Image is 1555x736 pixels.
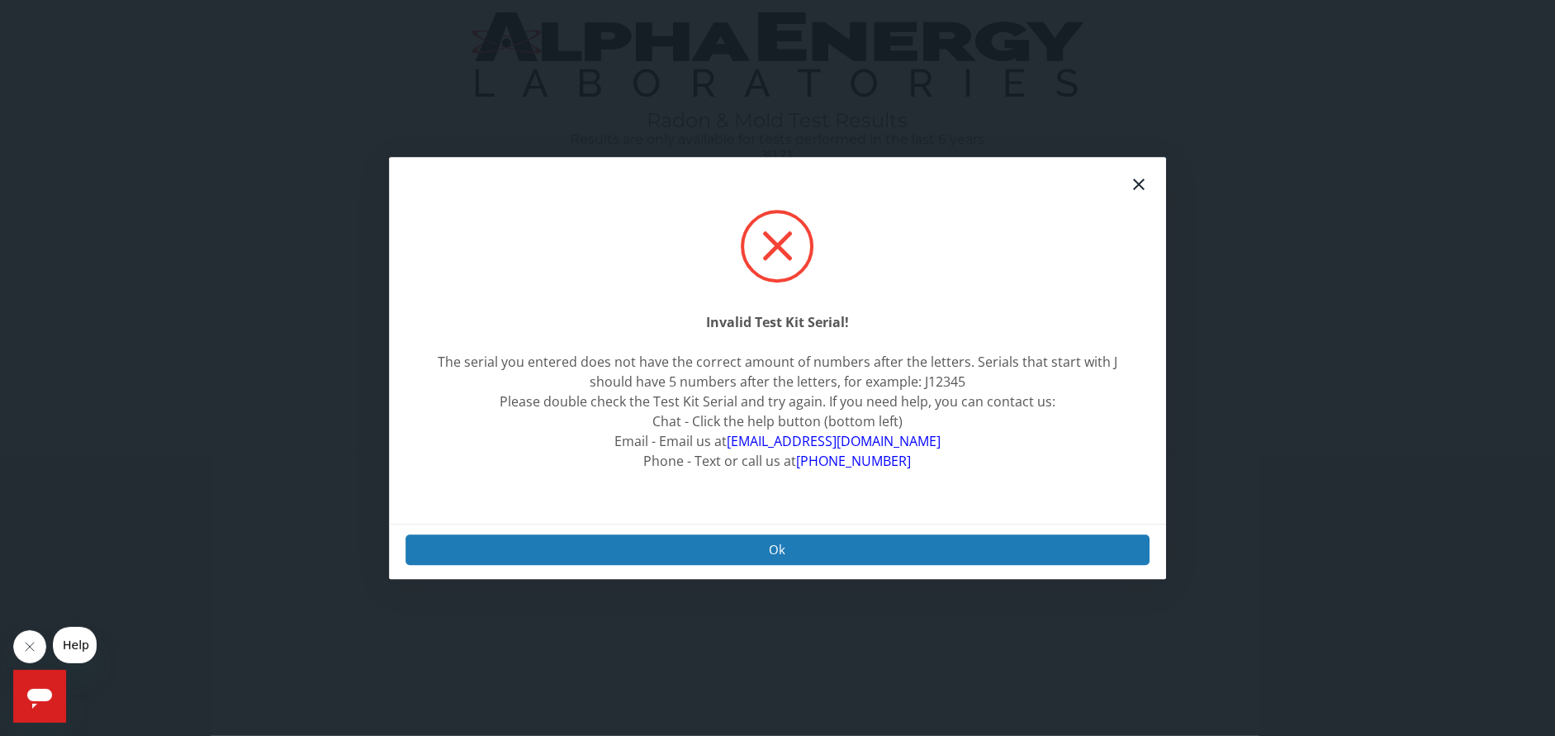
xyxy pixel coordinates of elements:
[727,432,941,450] a: [EMAIL_ADDRESS][DOMAIN_NAME]
[415,352,1140,392] div: The serial you entered does not have the correct amount of numbers after the letters. Serials tha...
[706,313,849,331] strong: Invalid Test Kit Serial!
[53,627,97,663] iframe: Message from company
[415,392,1140,411] div: Please double check the Test Kit Serial and try again. If you need help, you can contact us:
[614,412,941,470] span: Chat - Click the help button (bottom left) Email - Email us at Phone - Text or call us at
[797,452,912,470] a: [PHONE_NUMBER]
[13,670,66,723] iframe: Button to launch messaging window
[13,630,46,663] iframe: Close message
